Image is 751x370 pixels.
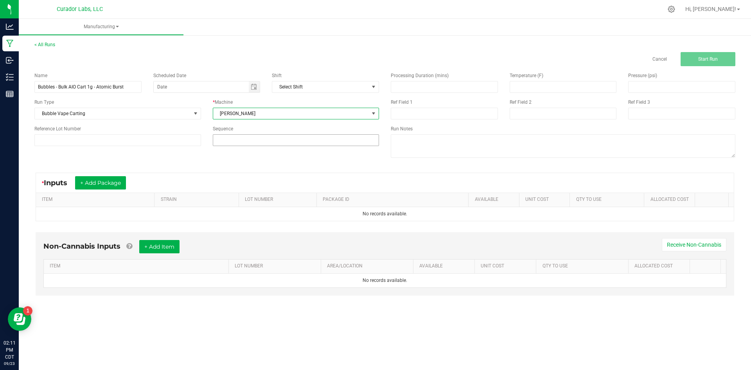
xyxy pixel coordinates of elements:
[153,73,186,78] span: Scheduled Date
[44,179,75,187] span: Inputs
[698,56,718,62] span: Start Run
[272,81,379,93] span: NO DATA FOUND
[272,81,369,92] span: Select Shift
[650,197,692,203] a: Allocated CostSortable
[543,263,625,269] a: QTY TO USESortable
[576,197,641,203] a: QTY TO USESortable
[628,73,657,78] span: Pressure (psi)
[6,73,14,81] inline-svg: Inventory
[652,56,667,63] a: Cancel
[19,19,183,35] a: Manufacturing
[34,73,47,78] span: Name
[50,263,225,269] a: ITEMSortable
[6,90,14,98] inline-svg: Reports
[34,99,54,106] span: Run Type
[391,73,449,78] span: Processing Duration (mins)
[323,197,465,203] a: PACKAGE IDSortable
[57,6,103,13] span: Curador Labs, LLC
[44,274,726,287] td: No records available.
[35,108,191,119] span: Bubble Vape Carting
[213,108,369,119] span: [PERSON_NAME]
[696,263,718,269] a: Sortable
[6,40,14,47] inline-svg: Manufacturing
[681,52,735,66] button: Start Run
[154,81,249,92] input: Date
[525,197,567,203] a: Unit CostSortable
[701,197,726,203] a: Sortable
[19,23,183,30] span: Manufacturing
[4,339,15,361] p: 02:11 PM CDT
[628,99,650,105] span: Ref Field 3
[510,73,543,78] span: Temperature (F)
[391,99,413,105] span: Ref Field 1
[139,240,180,253] button: + Add Item
[667,5,676,13] div: Manage settings
[419,263,472,269] a: AVAILABLESortable
[327,263,410,269] a: AREA/LOCATIONSortable
[161,197,236,203] a: STRAINSortable
[510,99,532,105] span: Ref Field 2
[685,6,736,12] span: Hi, [PERSON_NAME]!
[23,306,32,316] iframe: Resource center unread badge
[213,126,233,132] span: Sequence
[34,42,55,47] a: < All Runs
[36,207,734,221] td: No records available.
[4,361,15,366] p: 09/23
[8,307,31,331] iframe: Resource center
[662,238,726,251] button: Receive Non-Cannabis
[272,73,282,78] span: Shift
[43,242,120,251] span: Non-Cannabis Inputs
[475,197,516,203] a: AVAILABLESortable
[42,197,151,203] a: ITEMSortable
[249,81,260,92] span: Toggle calendar
[34,126,81,132] span: Reference Lot Number
[126,242,132,251] a: Add Non-Cannabis items that were also consumed in the run (e.g. gloves and packaging); Also add N...
[6,56,14,64] inline-svg: Inbound
[391,126,413,132] span: Run Notes
[481,263,533,269] a: Unit CostSortable
[235,263,318,269] a: LOT NUMBERSortable
[634,263,687,269] a: Allocated CostSortable
[215,99,233,105] span: Machine
[6,23,14,31] inline-svg: Analytics
[75,176,126,190] button: + Add Package
[245,197,313,203] a: LOT NUMBERSortable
